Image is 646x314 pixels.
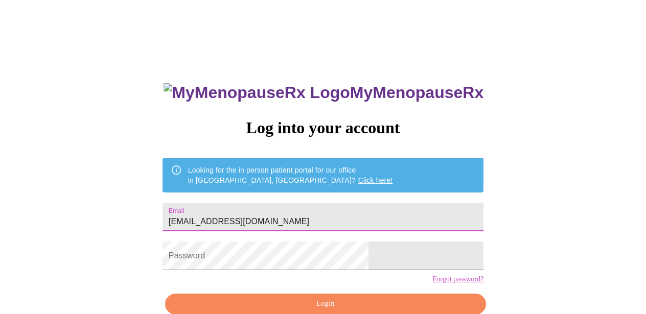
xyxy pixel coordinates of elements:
[163,118,483,137] h3: Log into your account
[164,83,350,102] img: MyMenopauseRx Logo
[358,176,393,184] a: Click here!
[177,298,474,310] span: Login
[188,161,393,189] div: Looking for the in person patient portal for our office in [GEOGRAPHIC_DATA], [GEOGRAPHIC_DATA]?
[164,83,483,102] h3: MyMenopauseRx
[432,275,483,283] a: Forgot password?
